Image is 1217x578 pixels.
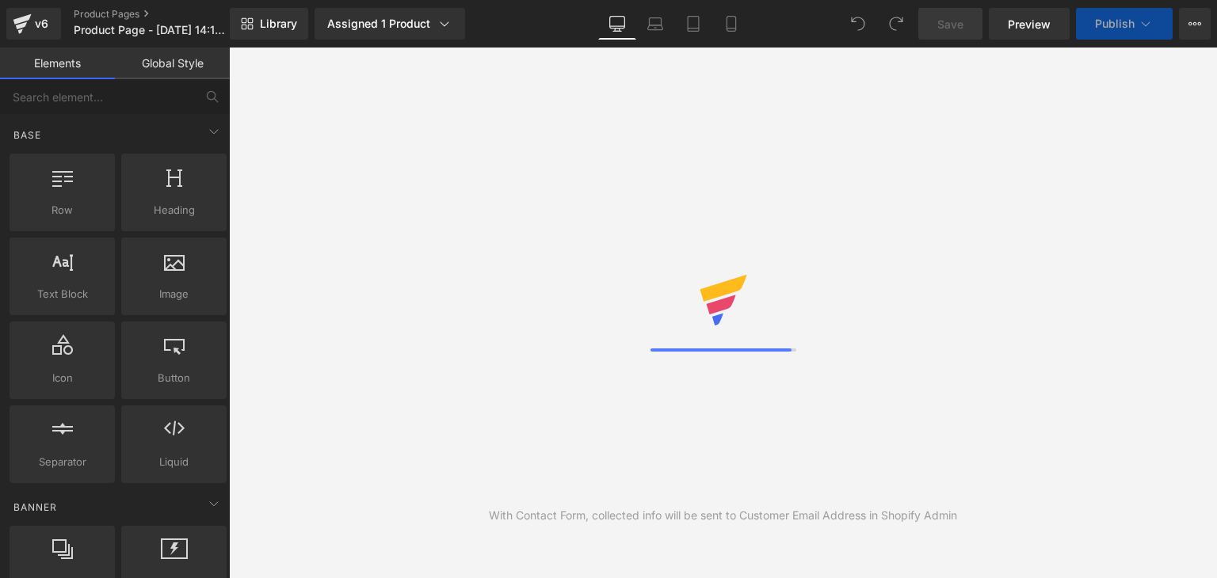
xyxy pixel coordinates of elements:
span: Library [260,17,297,31]
a: Desktop [598,8,636,40]
span: Product Page - [DATE] 14:18:34 [74,24,226,36]
button: Undo [842,8,874,40]
button: Publish [1076,8,1173,40]
a: Tablet [674,8,712,40]
span: Icon [14,370,110,386]
span: Preview [1008,16,1051,32]
span: Image [126,286,222,302]
span: Publish [1095,17,1135,30]
span: Banner [12,500,59,515]
span: Row [14,202,110,219]
span: Liquid [126,454,222,470]
a: New Library [230,8,308,40]
span: Base [12,127,43,143]
a: Product Pages [74,8,256,21]
span: Text Block [14,286,110,302]
span: Separator [14,454,110,470]
button: More [1179,8,1211,40]
div: Assigned 1 Product [327,16,452,32]
button: Redo [880,8,912,40]
a: v6 [6,8,61,40]
span: Heading [126,202,222,219]
div: v6 [32,13,52,34]
span: Save [937,16,963,32]
a: Mobile [712,8,750,40]
a: Laptop [636,8,674,40]
span: Button [126,370,222,386]
a: Preview [989,8,1070,40]
a: Global Style [115,48,230,79]
div: With Contact Form, collected info will be sent to Customer Email Address in Shopify Admin [489,507,957,524]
